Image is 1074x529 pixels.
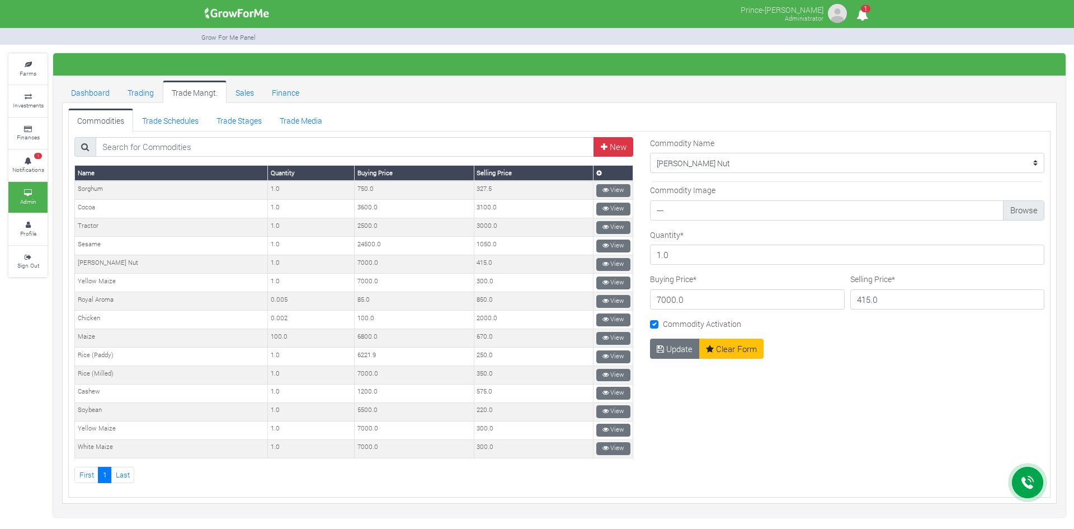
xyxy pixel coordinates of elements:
a: Finance [263,81,308,103]
small: Notifications [12,166,44,174]
small: Farms [20,69,36,77]
td: 1.0 [268,274,355,292]
td: 750.0 [355,181,474,199]
a: Sign Out [8,246,48,277]
label: Commodity Activation [663,318,741,330]
a: Trade Schedules [133,109,208,131]
td: 1.0 [268,200,355,218]
td: 1.0 [268,366,355,385]
input: Search for Commodities [96,137,595,157]
a: Dashboard [62,81,119,103]
small: Investments [13,101,44,109]
a: View [596,313,630,326]
td: 1200.0 [355,384,474,402]
td: 350.0 [474,366,593,385]
td: 85.0 [355,292,474,311]
label: Selling Price [850,273,895,285]
a: Trade Mangt. [163,81,227,103]
a: New [593,137,633,157]
td: [PERSON_NAME] Nut [75,255,268,274]
td: 300.0 [474,274,593,292]
td: 7000.0 [355,439,474,458]
td: Soybean [75,402,268,421]
a: View [596,221,630,234]
td: 1.0 [268,218,355,237]
td: 6221.9 [355,348,474,366]
label: Commodity Name [650,137,714,149]
th: Name [75,166,268,181]
td: 220.0 [474,402,593,421]
td: Tractor [75,218,268,237]
td: Yellow Maize [75,421,268,439]
a: View [596,258,630,271]
td: 24500.0 [355,237,474,255]
a: First [74,467,98,483]
a: 1 [98,467,111,483]
td: 5500.0 [355,402,474,421]
td: Sesame [75,237,268,255]
td: 1.0 [268,348,355,366]
td: Yellow Maize [75,274,268,292]
td: 1.0 [268,402,355,421]
a: Clear Form [699,339,764,359]
a: Commodities [68,109,133,131]
td: 6800.0 [355,329,474,348]
td: 100.0 [355,311,474,329]
a: 1 [851,11,873,21]
td: 327.5 [474,181,593,199]
td: 2500.0 [355,218,474,237]
td: 0.002 [268,311,355,329]
a: 1 Notifications [8,150,48,181]
td: 7000.0 [355,421,474,439]
td: 1.0 [268,421,355,439]
td: Rice (Milled) [75,366,268,385]
span: 1 [34,153,42,160]
th: Selling Price [474,166,593,181]
a: Sales [227,81,263,103]
a: View [596,424,630,437]
a: View [596,240,630,252]
small: Profile [20,230,36,237]
a: Admin [8,182,48,213]
td: White Maize [75,439,268,458]
i: Notifications [851,2,873,27]
td: 1050.0 [474,237,593,255]
td: Cashew [75,384,268,402]
a: Trading [119,81,163,103]
a: View [596,350,630,363]
label: Quantity [650,229,684,241]
td: 250.0 [474,348,593,366]
img: growforme image [826,2,849,25]
a: Farms [8,54,48,85]
td: 3600.0 [355,200,474,218]
td: 7000.0 [355,255,474,274]
td: 850.0 [474,292,593,311]
th: Buying Price [355,166,474,181]
td: Sorghum [75,181,268,199]
a: Trade Stages [208,109,271,131]
a: Profile [8,214,48,245]
a: View [596,332,630,345]
td: 1.0 [268,181,355,199]
a: View [596,442,630,455]
img: growforme image [201,2,273,25]
a: View [596,184,630,197]
td: Cocoa [75,200,268,218]
label: --- [650,200,1044,221]
a: View [596,203,630,216]
td: 0.005 [268,292,355,311]
p: Prince-[PERSON_NAME] [741,2,823,16]
td: 1.0 [268,255,355,274]
small: Administrator [785,14,823,22]
td: Chicken [75,311,268,329]
button: Update [650,339,700,359]
td: 415.0 [474,255,593,274]
td: 1.0 [268,384,355,402]
td: 7000.0 [355,274,474,292]
a: View [596,295,630,308]
td: 2000.0 [474,311,593,329]
small: Grow For Me Panel [201,33,256,41]
label: Commodity Image [650,184,715,196]
th: Quantity [268,166,355,181]
nav: Page Navigation [74,467,633,483]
